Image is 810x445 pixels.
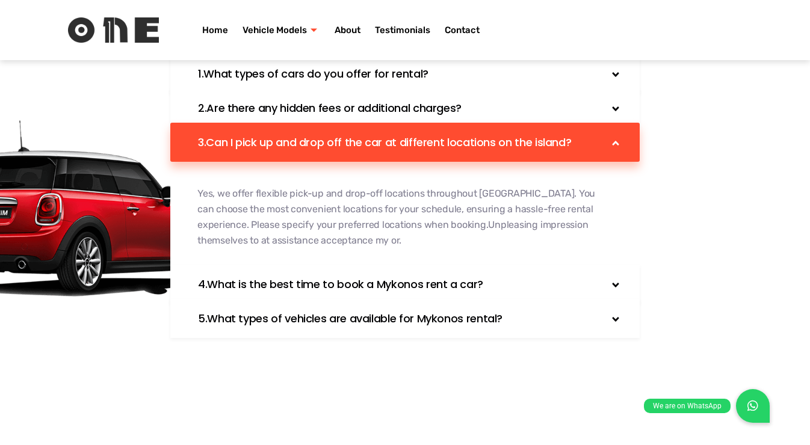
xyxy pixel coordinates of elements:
[437,6,487,54] a: Contact
[207,310,509,327] span: What types of vehicles are available for Mykonos rental?
[207,276,489,292] span: What is the best time to book a Mykonos rent a car?
[327,6,368,54] a: About
[644,399,731,413] div: We are on WhatsApp
[203,66,434,82] span: What types of cars do you offer for rental?
[368,6,437,54] a: Testimonials
[195,6,235,54] a: Home
[170,265,640,304] a: What is the best time to book a Mykonos rent a car?
[197,186,613,248] p: Yes, we offer flexible pick-up and drop-off locations throughout [GEOGRAPHIC_DATA]. You can choos...
[235,6,327,54] a: Vehicle Models
[170,54,640,93] a: What types of cars do you offer for rental?
[170,299,640,338] a: What types of vehicles are available for Mykonos rental?
[206,100,468,116] span: Are there any hidden fees or additional charges?
[206,134,577,150] span: Can I pick up and drop off the car at different locations on the island?
[68,17,159,43] img: Rent One Logo without Text
[170,88,640,127] a: Are there any hidden fees or additional charges?
[736,389,770,423] a: We are on WhatsApp
[170,123,640,162] a: Can I pick up and drop off the car at different locations on the island?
